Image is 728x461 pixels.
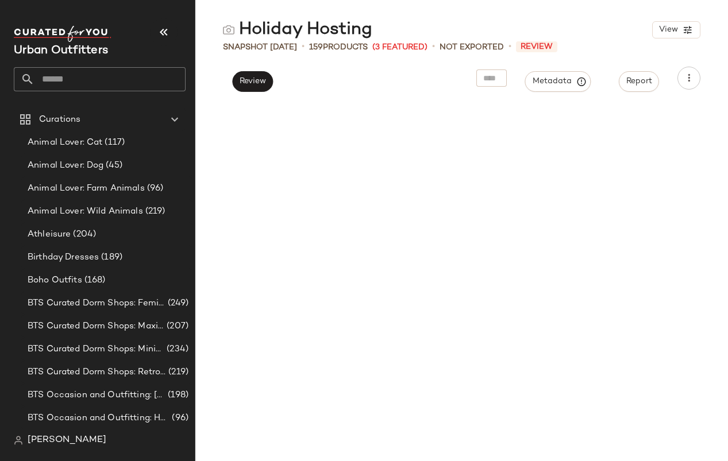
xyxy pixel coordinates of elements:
[28,228,71,241] span: Athleisure
[145,182,164,195] span: (96)
[71,228,96,241] span: (204)
[28,343,164,356] span: BTS Curated Dorm Shops: Minimalist
[39,113,80,126] span: Curations
[164,343,188,356] span: (234)
[509,40,511,54] span: •
[28,182,145,195] span: Animal Lover: Farm Animals
[309,41,368,53] div: Products
[28,412,170,425] span: BTS Occasion and Outfitting: Homecoming Dresses
[516,41,557,52] span: Review
[165,297,188,310] span: (249)
[28,274,82,287] span: Boho Outfits
[302,40,305,54] span: •
[28,251,99,264] span: Birthday Dresses
[28,159,103,172] span: Animal Lover: Dog
[372,41,427,53] span: (3 Featured)
[432,40,435,54] span: •
[652,21,700,38] button: View
[102,136,125,149] span: (117)
[28,433,106,447] span: [PERSON_NAME]
[658,25,678,34] span: View
[103,159,122,172] span: (45)
[525,71,591,92] button: Metadata
[82,274,106,287] span: (168)
[223,24,234,36] img: svg%3e
[532,76,584,87] span: Metadata
[619,71,659,92] button: Report
[309,43,323,52] span: 159
[223,18,372,41] div: Holiday Hosting
[165,389,188,402] span: (198)
[99,251,122,264] span: (189)
[28,320,164,333] span: BTS Curated Dorm Shops: Maximalist
[28,389,165,402] span: BTS Occasion and Outfitting: [PERSON_NAME] to Party
[239,77,266,86] span: Review
[14,436,23,445] img: svg%3e
[28,366,166,379] span: BTS Curated Dorm Shops: Retro+ Boho
[14,45,108,57] span: Current Company Name
[232,71,273,92] button: Review
[223,41,297,53] span: Snapshot [DATE]
[166,366,188,379] span: (219)
[28,136,102,149] span: Animal Lover: Cat
[143,205,165,218] span: (219)
[14,26,111,42] img: cfy_white_logo.C9jOOHJF.svg
[28,297,165,310] span: BTS Curated Dorm Shops: Feminine
[440,41,504,53] span: Not Exported
[28,205,143,218] span: Animal Lover: Wild Animals
[626,77,652,86] span: Report
[164,320,188,333] span: (207)
[170,412,188,425] span: (96)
